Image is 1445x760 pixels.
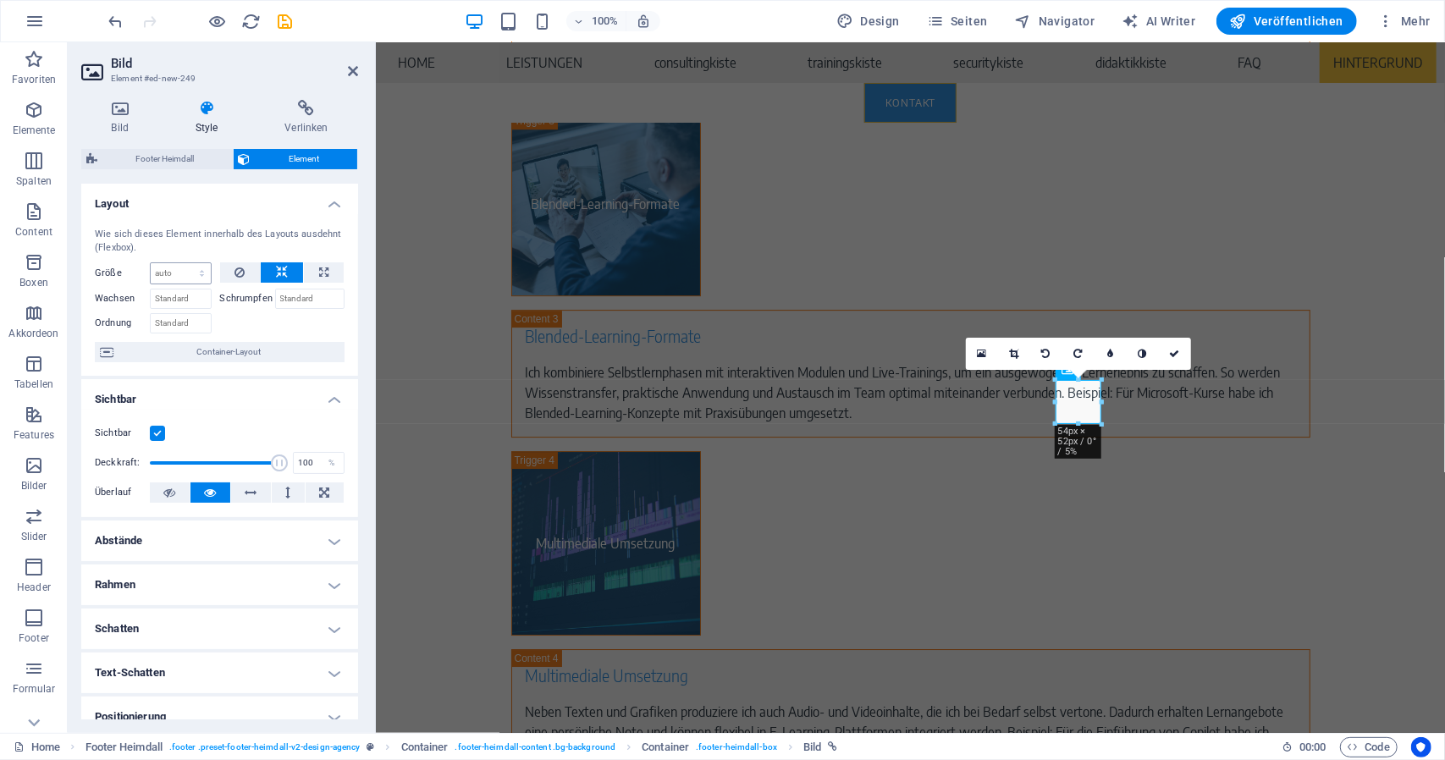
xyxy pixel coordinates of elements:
[320,453,344,473] div: %
[829,742,838,752] i: Element ist verlinkt
[1216,8,1357,35] button: Veröffentlichen
[830,8,907,35] button: Design
[276,12,295,31] i: Save (Ctrl+S)
[220,289,275,309] label: Schrumpfen
[14,377,53,391] p: Tabellen
[1299,737,1326,757] span: 00 00
[1377,13,1431,30] span: Mehr
[81,697,358,737] h4: Positionierung
[1282,737,1326,757] h6: Session-Zeit
[165,100,255,135] h4: Style
[19,276,48,289] p: Boxen
[19,631,49,645] p: Footer
[241,11,262,31] button: reload
[1311,741,1314,753] span: :
[255,100,358,135] h4: Verlinken
[998,338,1030,370] a: Ausschneide-Modus
[275,11,295,31] button: save
[275,289,345,309] input: Standard
[106,11,126,31] button: undo
[566,11,626,31] button: 100%
[367,742,374,752] i: Dieses Element ist ein anpassbares Preset
[21,479,47,493] p: Bilder
[1122,13,1196,30] span: AI Writer
[927,13,988,30] span: Seiten
[8,327,58,340] p: Akkordeon
[242,12,262,31] i: Seite neu laden
[1116,8,1203,35] button: AI Writer
[12,73,56,86] p: Favoriten
[1062,338,1095,370] a: 90° rechts drehen
[95,228,345,256] div: Wie sich dieses Element innerhalb des Layouts ausdehnt (Flexbox).
[95,342,345,362] button: Container-Layout
[1095,338,1127,370] a: Weichzeichnen
[150,313,212,333] input: Standard
[1371,8,1437,35] button: Mehr
[13,124,56,137] p: Elemente
[81,100,165,135] h4: Bild
[803,737,821,757] span: Klick zum Auswählen. Doppelklick zum Bearbeiten
[1127,338,1159,370] a: Graustufen
[966,338,998,370] a: Wähle aus deinen Dateien, Stockfotos oder lade Dateien hoch
[95,482,150,503] label: Überlauf
[1411,737,1431,757] button: Usercentrics
[13,682,56,696] p: Formular
[1159,338,1191,370] a: Bestätigen ( Strg ⏎ )
[85,737,838,757] nav: breadcrumb
[401,737,449,757] span: Klick zum Auswählen. Doppelklick zum Bearbeiten
[1230,13,1343,30] span: Veröffentlichen
[836,13,900,30] span: Design
[169,737,360,757] span: . footer .preset-footer-heimdall-v2-design-agency
[1340,737,1398,757] button: Code
[81,564,358,605] h4: Rahmen
[592,11,619,31] h6: 100%
[81,379,358,410] h4: Sichtbar
[17,581,51,594] p: Header
[920,8,995,35] button: Seiten
[696,737,777,757] span: . footer-heimdall-box
[1008,8,1102,35] button: Navigator
[642,737,689,757] span: Klick zum Auswählen. Doppelklick zum Bearbeiten
[102,149,228,169] span: Footer Heimdall
[150,289,212,309] input: Standard
[14,428,54,442] p: Features
[14,737,60,757] a: Klick, um Auswahl aufzuheben. Doppelklick öffnet Seitenverwaltung
[81,149,233,169] button: Footer Heimdall
[234,149,358,169] button: Element
[15,225,52,239] p: Content
[107,12,126,31] i: Rückgängig: Element hinzufügen (Strg+Z)
[95,289,150,309] label: Wachsen
[256,149,353,169] span: Element
[21,530,47,543] p: Slider
[81,520,358,561] h4: Abstände
[81,184,358,214] h4: Layout
[1348,737,1390,757] span: Code
[111,56,358,71] h2: Bild
[16,174,52,188] p: Spalten
[81,653,358,693] h4: Text-Schatten
[636,14,651,29] i: Bei Größenänderung Zoomstufe automatisch an das gewählte Gerät anpassen.
[455,737,616,757] span: . footer-heimdall-content .bg-background
[81,609,358,649] h4: Schatten
[95,423,150,443] label: Sichtbar
[830,8,907,35] div: Design (Strg+Alt+Y)
[95,313,150,333] label: Ordnung
[1015,13,1095,30] span: Navigator
[95,458,150,467] label: Deckkraft:
[1030,338,1062,370] a: 90° links drehen
[85,737,163,757] span: Klick zum Auswählen. Doppelklick zum Bearbeiten
[119,342,339,362] span: Container-Layout
[207,11,228,31] button: Klicke hier, um den Vorschau-Modus zu verlassen
[111,71,324,86] h3: Element #ed-new-249
[95,268,150,278] label: Größe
